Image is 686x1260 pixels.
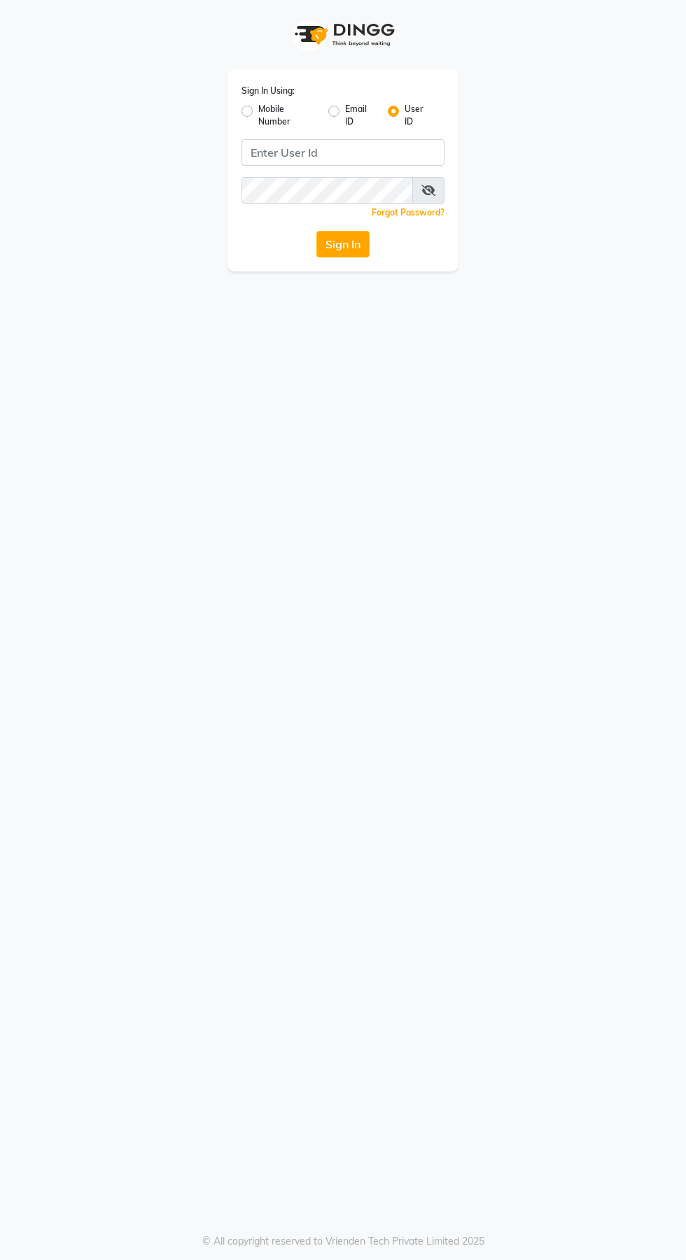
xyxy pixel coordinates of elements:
a: Forgot Password? [372,207,444,218]
input: Username [241,177,413,204]
input: Username [241,139,444,166]
button: Sign In [316,231,370,257]
label: Mobile Number [258,103,317,128]
img: logo1.svg [287,14,399,55]
label: Email ID [345,103,377,128]
label: User ID [405,103,433,128]
label: Sign In Using: [241,85,295,97]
